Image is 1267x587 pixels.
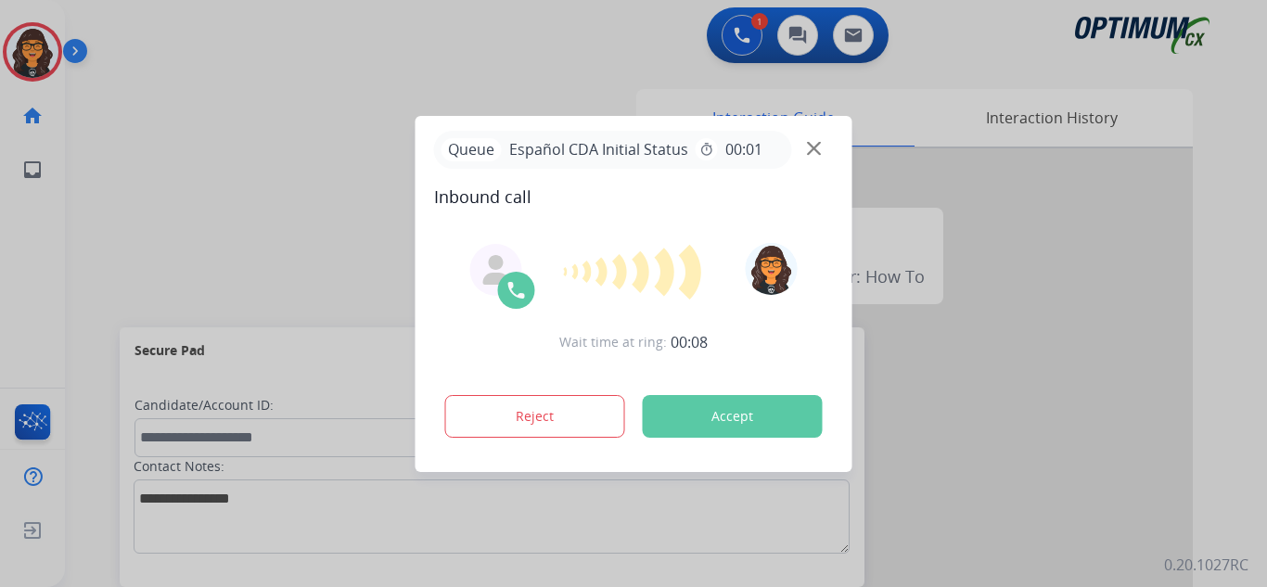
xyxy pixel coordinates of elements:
button: Reject [445,395,625,438]
span: 00:01 [725,138,762,160]
span: Español CDA Initial Status [502,138,696,160]
img: close-button [807,141,821,155]
span: 00:08 [671,331,708,353]
img: avatar [745,243,797,295]
span: Wait time at ring: [559,333,667,351]
img: agent-avatar [481,255,511,285]
span: Inbound call [434,184,834,210]
p: 0.20.1027RC [1164,554,1248,576]
button: Accept [643,395,823,438]
p: Queue [442,138,502,161]
mat-icon: timer [699,142,714,157]
img: call-icon [506,279,528,301]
